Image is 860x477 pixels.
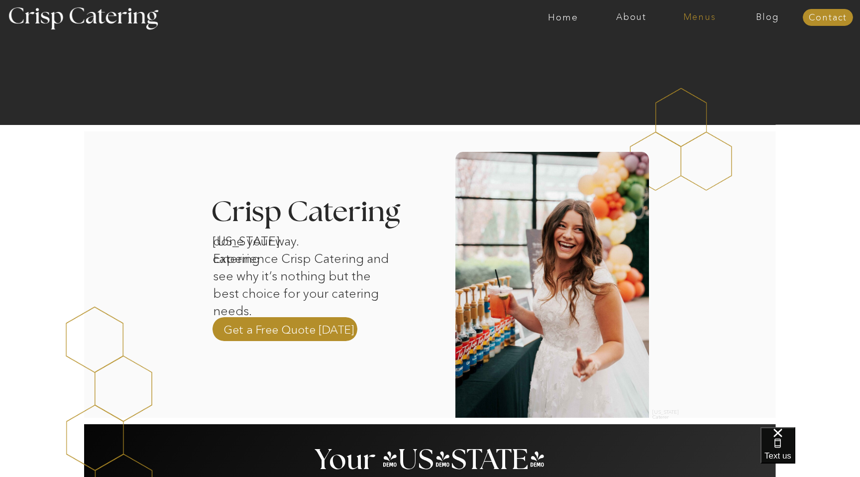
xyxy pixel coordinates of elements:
h3: Crisp Catering [211,198,426,228]
p: done your way. Experience Crisp Catering and see why it’s nothing but the best choice for your ca... [213,233,395,296]
a: Blog [734,12,802,22]
iframe: podium webchat widget bubble [760,427,860,477]
h2: [US_STATE] Caterer [652,410,683,415]
a: Home [529,12,597,22]
h1: [US_STATE] catering [213,233,316,245]
a: Get a Free Quote [DATE] [223,322,354,337]
a: Menus [665,12,734,22]
a: Contact [803,13,853,23]
h2: Your [US_STATE] Caterer [313,446,547,466]
a: About [597,12,665,22]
